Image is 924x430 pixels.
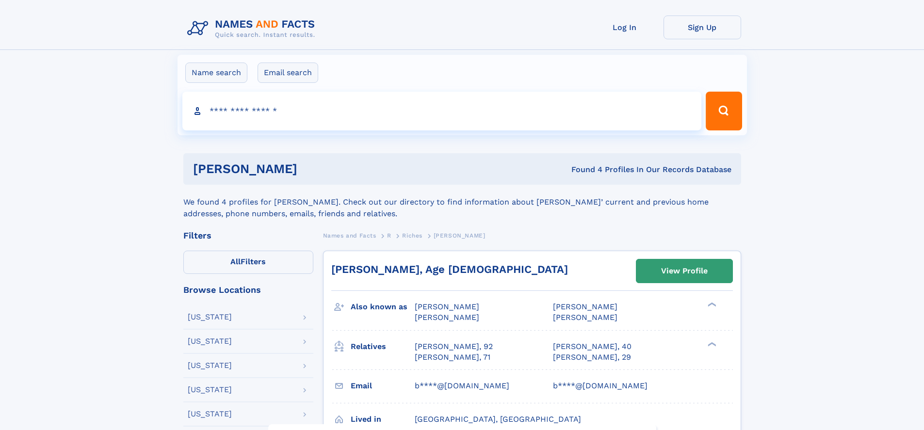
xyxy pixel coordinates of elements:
[351,299,415,315] h3: Also known as
[434,164,731,175] div: Found 4 Profiles In Our Records Database
[415,341,493,352] a: [PERSON_NAME], 92
[183,231,313,240] div: Filters
[402,229,422,241] a: Riches
[705,341,717,347] div: ❯
[351,338,415,355] h3: Relatives
[434,232,486,239] span: [PERSON_NAME]
[258,63,318,83] label: Email search
[188,337,232,345] div: [US_STATE]
[182,92,702,130] input: search input
[351,378,415,394] h3: Email
[636,259,732,283] a: View Profile
[351,411,415,428] h3: Lived in
[183,185,741,220] div: We found 4 profiles for [PERSON_NAME]. Check out our directory to find information about [PERSON_...
[553,313,617,322] span: [PERSON_NAME]
[705,302,717,308] div: ❯
[661,260,708,282] div: View Profile
[402,232,422,239] span: Riches
[188,386,232,394] div: [US_STATE]
[553,302,617,311] span: [PERSON_NAME]
[415,313,479,322] span: [PERSON_NAME]
[193,163,435,175] h1: [PERSON_NAME]
[183,286,313,294] div: Browse Locations
[415,352,490,363] a: [PERSON_NAME], 71
[323,229,376,241] a: Names and Facts
[415,302,479,311] span: [PERSON_NAME]
[553,341,632,352] a: [PERSON_NAME], 40
[188,313,232,321] div: [US_STATE]
[185,63,247,83] label: Name search
[188,362,232,369] div: [US_STATE]
[331,263,568,275] a: [PERSON_NAME], Age [DEMOGRAPHIC_DATA]
[415,414,581,424] span: [GEOGRAPHIC_DATA], [GEOGRAPHIC_DATA]
[188,410,232,418] div: [US_STATE]
[387,232,391,239] span: R
[387,229,391,241] a: R
[553,352,631,363] a: [PERSON_NAME], 29
[183,16,323,42] img: Logo Names and Facts
[706,92,742,130] button: Search Button
[664,16,741,39] a: Sign Up
[183,251,313,274] label: Filters
[230,257,241,266] span: All
[586,16,664,39] a: Log In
